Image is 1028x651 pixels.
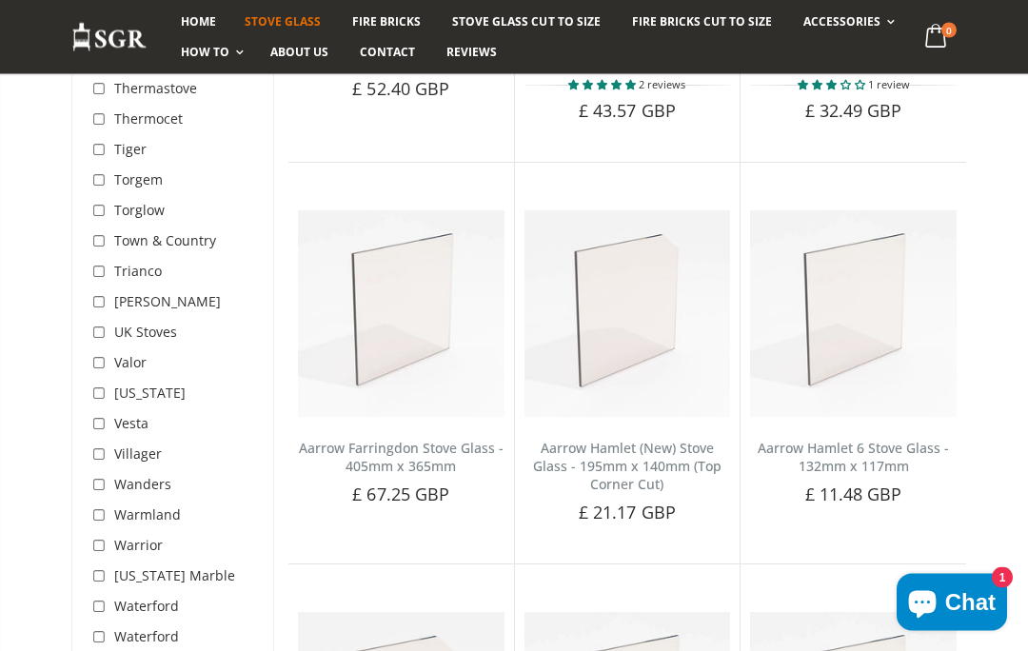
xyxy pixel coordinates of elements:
a: Stove Glass [230,7,335,37]
span: How To [181,44,229,60]
span: Vesta [114,415,148,433]
span: Torgem [114,171,163,189]
span: UK Stoves [114,324,177,342]
span: Reviews [446,44,497,60]
a: Accessories [789,7,904,37]
span: £ 21.17 GBP [579,502,676,524]
span: £ 67.25 GBP [352,483,449,506]
img: Aarrow Hamlet New Stove Glass [524,211,731,418]
span: Torglow [114,202,165,220]
span: £ 52.40 GBP [352,78,449,101]
span: 2 reviews [639,78,685,92]
a: Aarrow Farringdon Stove Glass - 405mm x 365mm [299,440,504,476]
span: Town & Country [114,232,216,250]
a: Stove Glass Cut To Size [438,7,614,37]
span: Home [181,13,216,30]
span: 1 review [868,78,910,92]
img: Stove Glass Replacement [71,22,148,53]
a: Home [167,7,230,37]
span: £ 43.57 GBP [579,100,676,123]
span: Stove Glass Cut To Size [452,13,600,30]
a: Aarrow Hamlet 6 Stove Glass - 132mm x 117mm [758,440,949,476]
a: Contact [346,37,429,68]
span: About us [270,44,328,60]
img: Aarrow Farringdon Stove Glass - 405mm x 365mm [298,211,504,418]
span: Thermocet [114,110,183,128]
span: 5.00 stars [568,78,639,92]
span: 3.00 stars [798,78,868,92]
a: Aarrow Hamlet (New) Stove Glass - 195mm x 140mm (Top Corner Cut) [533,440,722,494]
span: Fire Bricks Cut To Size [632,13,772,30]
span: £ 32.49 GBP [805,100,902,123]
span: Villager [114,445,162,464]
span: Thermastove [114,80,197,98]
span: Fire Bricks [352,13,421,30]
a: About us [256,37,343,68]
span: [PERSON_NAME] [114,293,221,311]
span: Trianco [114,263,162,281]
span: Accessories [803,13,880,30]
span: Valor [114,354,147,372]
span: 0 [941,23,957,38]
span: [US_STATE] Marble [114,567,235,585]
a: Fire Bricks [338,7,435,37]
span: Warrior [114,537,163,555]
span: Warmland [114,506,181,524]
a: 0 [918,19,957,56]
span: [US_STATE] [114,385,186,403]
span: Tiger [114,141,147,159]
span: £ 11.48 GBP [805,483,902,506]
span: Wanders [114,476,171,494]
inbox-online-store-chat: Shopify online store chat [891,574,1013,636]
img: Aarrow Hamlet 6 Stove Glass [750,211,957,418]
a: How To [167,37,253,68]
a: Reviews [432,37,511,68]
span: Waterford [114,598,179,616]
span: Stove Glass [245,13,321,30]
a: Fire Bricks Cut To Size [618,7,786,37]
span: Contact [360,44,415,60]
